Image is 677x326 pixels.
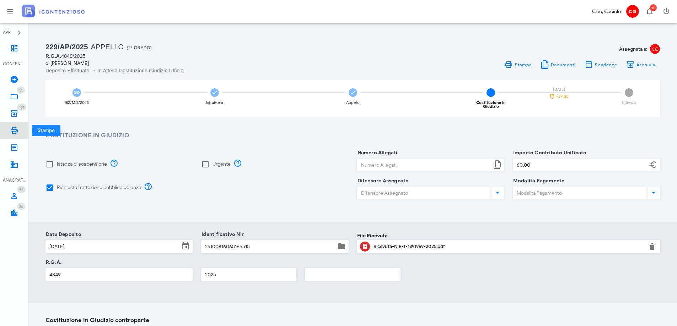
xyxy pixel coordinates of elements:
span: Distintivo [17,203,25,210]
span: 4 [487,88,495,97]
span: -29 gg [557,94,569,98]
div: 182/MD/2023 [64,101,89,105]
div: 4849/2025 [45,53,349,60]
label: Identificativo Nir [199,231,244,238]
span: Distintivo [650,4,657,11]
button: Elimina [648,242,656,251]
button: Archivia [622,60,660,70]
div: di [PERSON_NAME] [45,60,349,67]
span: 181 [19,105,24,110]
div: Costituzione in Giudizio [468,101,514,109]
span: Assegnata a: [619,45,647,53]
input: Modalità Pagamento [513,187,646,199]
label: Data Deposito [44,231,81,238]
input: Importo Contributo Unificato [513,159,647,171]
label: Urgente [213,161,231,168]
label: File Ricevuta [357,232,388,239]
input: Numero Allegati [358,159,491,171]
div: Appello [346,101,360,105]
button: Clicca per aprire un'anteprima del file o scaricarlo [360,242,370,252]
input: R.G.A. [46,269,192,281]
span: Stampa [514,62,532,67]
span: CG [626,5,639,18]
span: Distintivo [17,186,26,193]
label: Modalità Pagamento [511,177,565,184]
input: Difensore Assegnato [358,187,490,199]
label: Difensore Assegnato [355,177,409,184]
span: Scadenze [595,62,617,67]
label: R.G.A. [44,259,61,266]
label: Istanza di sospensione [57,161,107,168]
span: Distintivo [17,104,26,111]
label: Richiesta trattazione pubblica Udienza [57,184,141,191]
div: Udienza [622,101,636,105]
span: (2° Grado) [127,45,152,50]
div: Ciao, Caciolo [592,8,621,15]
button: CG [624,3,641,20]
button: Distintivo [641,3,658,20]
label: Importo Contributo Unificato [511,149,587,156]
div: Istruttoria [206,101,223,105]
h3: Costituzione in Giudizio controparte [45,316,660,325]
img: logo-text-2x.png [22,5,85,17]
input: Identificativo Nir [202,241,335,253]
div: Ricevuta-NIR-T-1391969-2025.pdf [374,244,644,249]
span: R.G.A. [45,53,61,59]
div: [DATE] [547,88,571,92]
span: 36 [19,204,23,209]
div: CONTENZIOSO [3,61,26,67]
button: Scadenze [580,60,622,70]
a: Stampa [500,60,536,70]
span: Distintivo [17,87,25,94]
h3: Costituzione in Giudizio [45,131,660,140]
span: 5 [625,88,633,97]
span: Documenti [550,62,576,67]
div: ANAGRAFICA [3,177,26,183]
div: Deposito Effettuato → In Attesa Costituzione Giudizio Ufficio [45,67,349,74]
span: 51 [19,88,23,93]
div: Clicca per aprire un'anteprima del file o scaricarlo [374,241,644,252]
span: 229/AP/2025 [45,43,88,51]
span: Archivia [636,62,656,67]
span: Appello [91,43,124,51]
span: CG [650,44,660,54]
button: Documenti [536,60,580,70]
label: Numero Allegati [355,149,398,156]
span: 94 [19,187,23,192]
